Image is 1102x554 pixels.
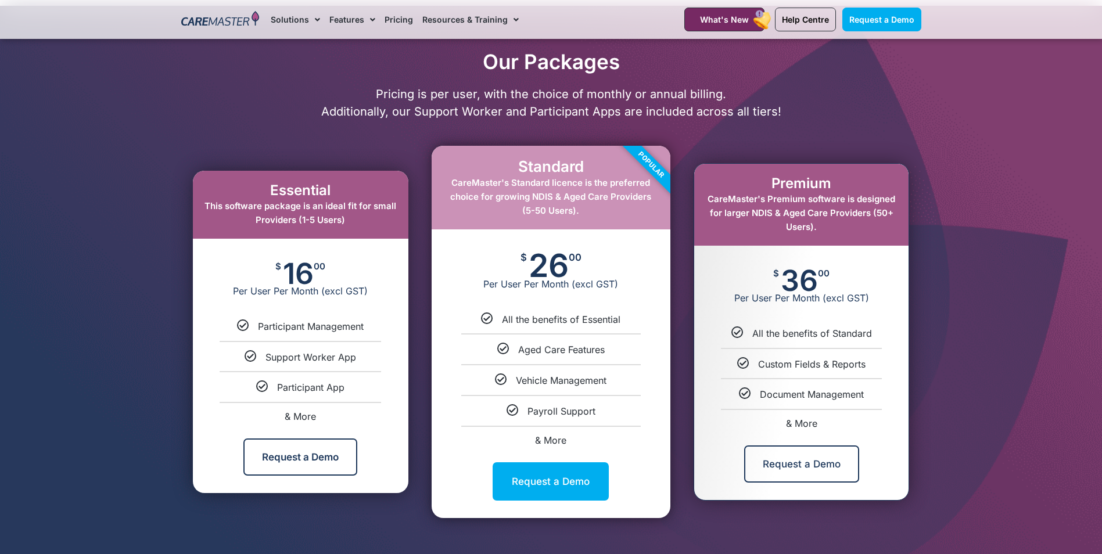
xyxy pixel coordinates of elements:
[493,462,609,501] a: Request a Demo
[258,321,364,332] span: Participant Management
[535,434,566,446] span: & More
[243,438,357,476] a: Request a Demo
[842,8,921,31] a: Request a Demo
[204,182,397,199] h2: Essential
[700,15,749,24] span: What's New
[775,8,836,31] a: Help Centre
[277,382,344,393] span: Participant App
[450,177,651,216] span: CareMaster's Standard licence is the preferred choice for growing NDIS & Aged Care Providers (5-5...
[275,262,281,271] span: $
[283,262,314,285] span: 16
[265,351,356,363] span: Support Worker App
[760,388,864,400] span: Document Management
[527,405,595,417] span: Payroll Support
[782,15,829,24] span: Help Centre
[773,269,779,278] span: $
[502,314,620,325] span: All the benefits of Essential
[744,445,859,483] a: Request a Demo
[684,8,764,31] a: What's New
[758,358,866,370] span: Custom Fields & Reports
[781,269,818,292] span: 36
[585,99,717,231] div: Popular
[708,193,895,232] span: CareMaster's Premium software is designed for larger NDIS & Aged Care Providers (50+ Users).
[432,278,670,290] span: Per User Per Month (excl GST)
[443,157,659,175] h2: Standard
[516,375,606,386] span: Vehicle Management
[529,253,569,278] span: 26
[175,85,927,120] p: Pricing is per user, with the choice of monthly or annual billing. Additionally, our Support Work...
[818,269,830,278] span: 00
[849,15,914,24] span: Request a Demo
[204,200,396,225] span: This software package is an ideal fit for small Providers (1-5 Users)
[175,49,927,74] h2: Our Packages
[518,344,605,355] span: Aged Care Features
[314,262,325,271] span: 00
[569,253,581,262] span: 00
[193,285,408,297] span: Per User Per Month (excl GST)
[521,253,527,262] span: $
[285,411,316,422] span: & More
[752,328,872,339] span: All the benefits of Standard
[706,175,897,192] h2: Premium
[181,11,260,28] img: CareMaster Logo
[694,292,909,304] span: Per User Per Month (excl GST)
[786,418,817,429] span: & More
